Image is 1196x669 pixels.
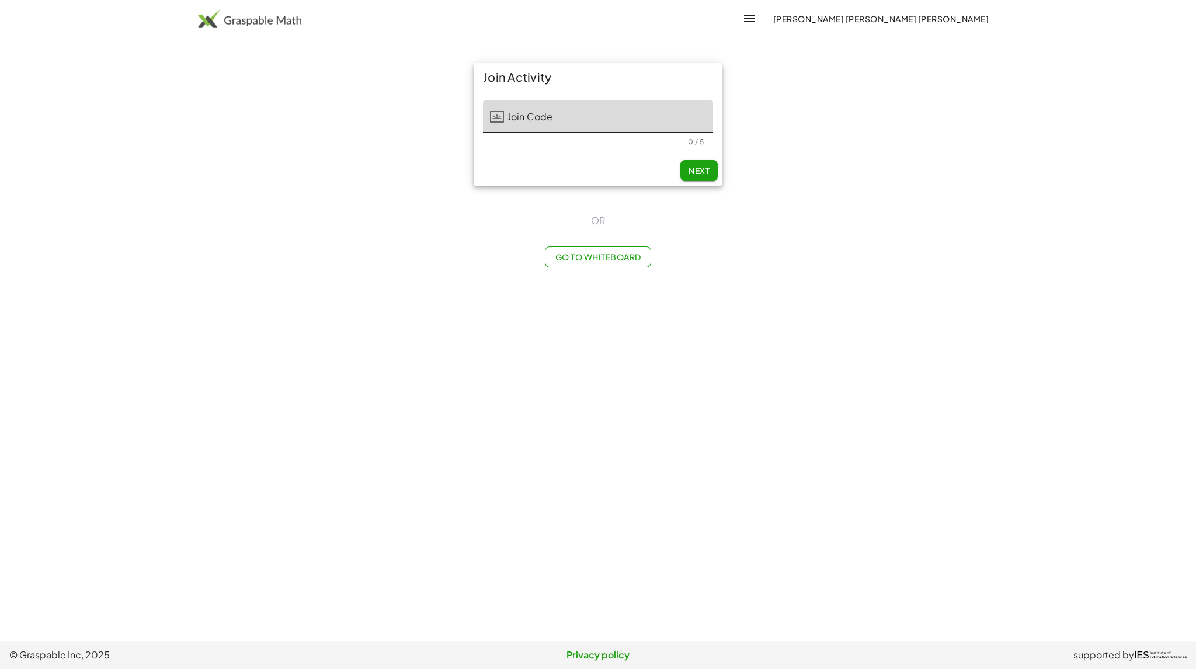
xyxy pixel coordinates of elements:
[402,648,794,662] a: Privacy policy
[1134,648,1187,662] a: IESInstitute ofEducation Sciences
[474,63,722,91] div: Join Activity
[1073,648,1134,662] span: supported by
[763,8,998,29] button: [PERSON_NAME] [PERSON_NAME] [PERSON_NAME]
[680,160,718,181] button: Next
[688,137,704,146] div: 0 / 5
[9,648,402,662] span: © Graspable Inc, 2025
[1134,650,1149,661] span: IES
[555,252,641,262] span: Go to Whiteboard
[773,13,989,24] span: [PERSON_NAME] [PERSON_NAME] [PERSON_NAME]
[689,165,710,176] span: Next
[591,214,605,228] span: OR
[1150,651,1187,660] span: Institute of Education Sciences
[545,246,651,267] button: Go to Whiteboard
